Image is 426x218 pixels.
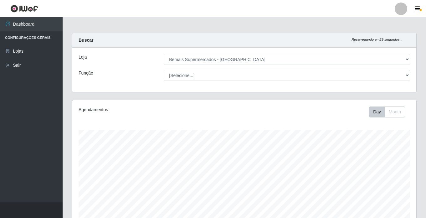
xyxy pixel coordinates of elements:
[10,5,38,13] img: CoreUI Logo
[79,106,211,113] div: Agendamentos
[79,54,87,60] label: Loja
[79,70,93,76] label: Função
[369,106,405,117] div: First group
[385,106,405,117] button: Month
[79,38,93,43] strong: Buscar
[369,106,385,117] button: Day
[352,38,403,41] i: Recarregando em 29 segundos...
[369,106,410,117] div: Toolbar with button groups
